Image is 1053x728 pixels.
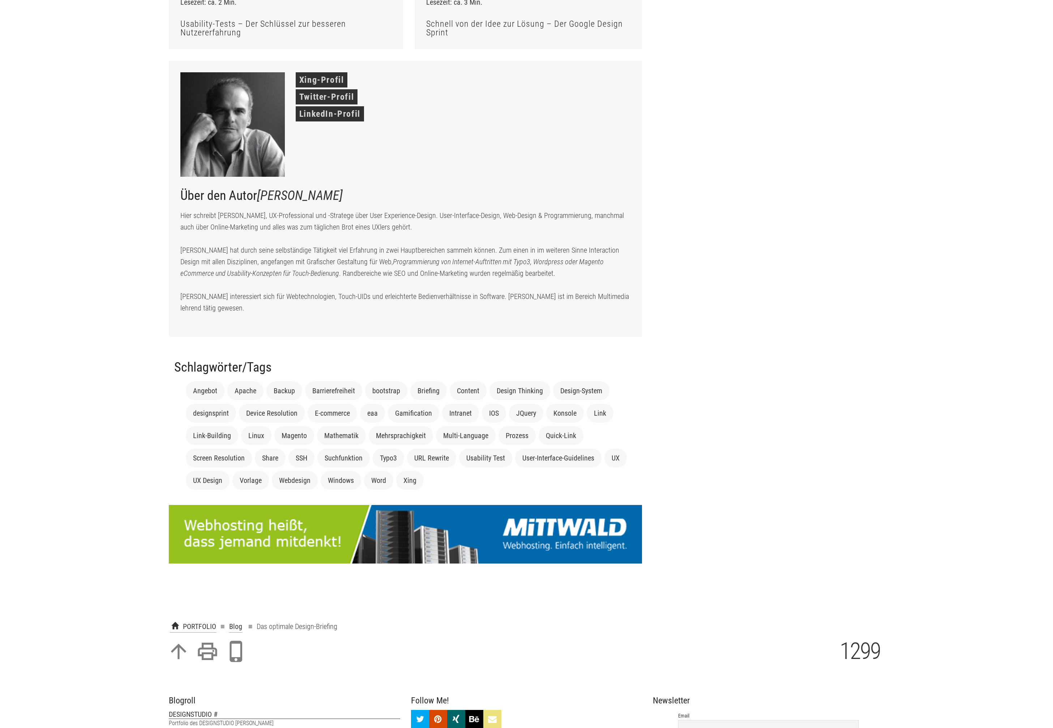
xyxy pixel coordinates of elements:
[426,20,630,38] h4: Schnell von der Idee zur Lösung – Der Google Design Sprint
[296,89,358,104] button: Twitter-Profil
[315,409,350,417] a: E-commerce
[678,713,859,719] label: Email
[169,505,642,564] img: mittwald_partner_big.png
[506,431,528,440] a: Prozess
[411,696,642,706] h3: Follow Me!
[296,72,348,87] button: Xing-Profil
[225,640,248,663] a: phone_iphone
[167,640,190,663] a: arrow_upward
[367,409,378,417] a: eaa
[180,20,391,38] h4: Usability-Tests – Der Schlüssel zur besseren Nutzererfahrung
[466,454,505,462] a: Usability Test
[282,431,307,440] a: Magento
[248,622,253,631] span: ≡
[449,409,472,417] a: Intranet
[279,476,311,485] a: Webdesign
[193,431,231,440] a: Link-Building
[299,75,344,85] a: Xing-Profil
[324,431,359,440] a: Mathematik
[546,431,576,440] a: Quick-Link
[443,431,488,440] a: Multi-Language
[489,409,499,417] a: IOS
[457,386,479,395] a: Content
[193,476,222,485] a: UX Design
[180,188,630,204] h2: Über den Autor
[240,476,262,485] a: Vorlage
[299,92,354,102] a: Twitter-Profil
[180,257,604,278] em: Programmierung von Internet-Auftritten mit Typo3, Wordpress oder Magento eCommerce und Usability-...
[193,386,217,395] a: Angebot
[312,386,355,395] a: Barrierefreiheit
[371,476,386,485] a: Word
[174,360,637,376] h2: Schlagwörter/Tags
[418,386,440,395] a: Briefing
[180,210,630,314] p: Hier schreibt [PERSON_NAME], UX-Professional und -Stratege über User Experience-Design. User-Inte...
[169,696,400,706] h3: Blogroll
[395,409,432,417] a: Gamification
[221,622,225,631] span: ≡
[248,431,264,440] a: Linux
[414,454,449,462] a: URL Rewrite
[167,621,886,633] p: Das optimale Design-Briefing
[262,454,278,462] a: Share
[653,696,884,706] h3: Newsletter
[497,386,543,395] a: Design Thinking
[296,106,364,121] button: LinkedIn-Profil
[560,386,602,395] a: Design-System
[246,409,298,417] a: Device Resolution
[522,454,594,462] a: User-Interface-Guidelines
[229,621,242,633] a: Blog
[170,621,216,633] a: PORTFOLIO
[296,454,307,462] a: SSH
[328,476,354,485] a: Windows
[196,640,219,663] a: print
[516,409,536,417] a: JQuery
[257,188,343,203] a: [PERSON_NAME]
[235,386,256,395] a: Apache
[553,409,577,417] a: Konsole
[274,386,295,395] a: Backup
[840,638,880,665] span: 1299
[325,454,363,462] a: Suchfunktion
[193,454,245,462] a: Screen Resolution
[193,409,229,417] a: designsprint
[299,109,360,119] a: LinkedIn-Profil
[403,476,416,485] a: Xing
[376,431,426,440] a: Mehrsprachigkeit
[380,454,397,462] a: Typo3
[372,386,400,395] a: bootstrap
[594,409,606,417] a: Link
[169,710,400,719] a: DESIGNSTUDIO
[612,454,620,462] a: UX
[169,710,400,728] li: Portfolio des DESIGNSTUDIO [PERSON_NAME]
